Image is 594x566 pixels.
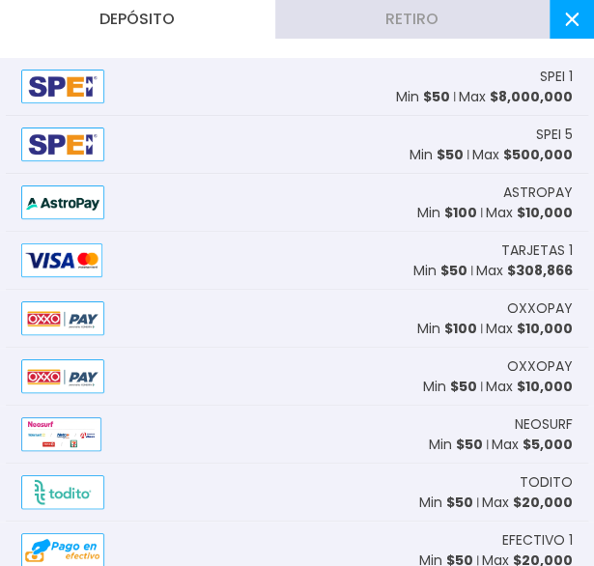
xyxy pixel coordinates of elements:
span: $ 20,000 [513,493,573,512]
span: $ 10,000 [517,203,573,222]
span: $ 50 [446,493,473,512]
span: $ 8,000,000 [490,87,573,106]
img: Alipay [21,243,102,277]
span: $ 10,000 [517,319,573,338]
p: Max [486,319,573,339]
img: Alipay [21,127,104,161]
p: Max [472,145,573,165]
img: Alipay [21,417,101,451]
img: Alipay [21,475,104,509]
span: $ 5,000 [523,435,573,454]
p: Min [417,203,477,223]
span: ASTROPAY [503,183,573,203]
span: $ 50 [423,87,450,106]
span: $ 50 [450,377,477,396]
p: Max [486,203,573,223]
span: SPEI 1 [540,67,573,87]
span: EFECTIVO 1 [502,530,573,551]
p: Min [429,435,483,455]
img: Alipay [21,359,104,393]
span: $ 308,866 [507,261,573,280]
span: $ 10,000 [517,377,573,396]
img: Alipay [21,185,104,219]
img: Alipay [21,70,104,103]
span: SPEI 5 [536,125,573,145]
span: $ 50 [456,435,483,454]
p: Max [476,261,573,281]
p: Min [423,377,477,397]
p: Min [419,493,473,513]
span: $ 50 [437,145,464,164]
span: TARJETAS 1 [501,241,573,261]
span: TODITO [520,472,573,493]
span: NEOSURF [515,414,573,435]
span: OXXOPAY [507,298,573,319]
p: Min [410,145,464,165]
span: $ 500,000 [503,145,573,164]
p: Min [417,319,477,339]
p: Max [486,377,573,397]
span: $ 100 [444,203,477,222]
span: $ 100 [444,319,477,338]
p: Min [413,261,467,281]
p: Max [482,493,573,513]
span: $ 50 [440,261,467,280]
img: Alipay [21,301,104,335]
p: Max [492,435,573,455]
span: OXXOPAY [507,356,573,377]
p: Max [459,87,573,107]
p: Min [396,87,450,107]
